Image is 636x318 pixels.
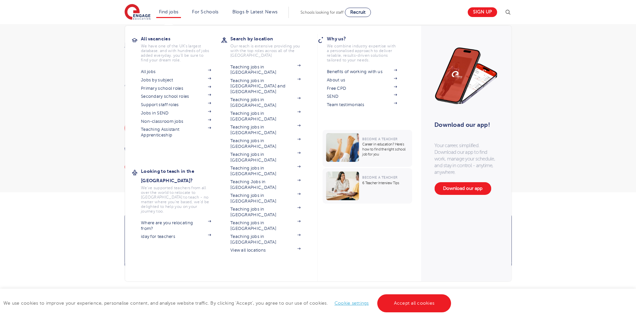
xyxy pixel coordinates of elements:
a: Teaching jobs in [GEOGRAPHIC_DATA] [230,234,300,245]
p: 6 Teacher Interview Tips [362,181,409,186]
a: Blogs & Latest News [232,9,278,14]
a: Recruit [345,8,371,17]
a: Download our app [434,182,491,195]
h3: Download our app! [434,117,495,132]
a: Benefits of working with us [327,69,397,74]
a: Meetthe team [125,214,178,268]
a: Become a Teacher6 Teacher Interview Tips [323,168,414,204]
a: Search by locationOur reach is extensive providing you with the top roles across all of the [GEOG... [230,34,310,58]
p: We've supported teachers from all over the world to relocate to [GEOGRAPHIC_DATA] to teach - no m... [141,186,211,214]
a: Become a TeacherCareer in education? Here’s how to find the right school job for you [323,130,414,167]
p: Your career, simplified. Download our app to find work, manage your schedule, and stay in control... [434,142,498,176]
a: Support staff roles [141,102,211,107]
p: Career in education? Here’s how to find the right school job for you [362,142,409,157]
h3: Why us? [327,34,407,43]
p: We combine industry expertise with a personalised approach to deliver reliable, results-driven so... [327,44,397,62]
h1: Education Recruitment Agency - [GEOGRAPHIC_DATA] [125,56,311,106]
a: Cookie settings [335,301,369,306]
a: 0333 150 8020 [125,146,202,156]
a: Jobs in SEND [141,110,211,116]
a: Teaching jobs in [GEOGRAPHIC_DATA] [230,97,300,108]
h3: All vacancies [141,34,221,43]
a: Jobs by subject [141,77,211,83]
p: Our reach is extensive providing you with the top roles across all of the [GEOGRAPHIC_DATA] [230,44,300,58]
a: Teaching Jobs in [GEOGRAPHIC_DATA] [230,179,300,190]
h3: Looking to teach in the [GEOGRAPHIC_DATA]? [141,167,221,185]
a: Teaching jobs in [GEOGRAPHIC_DATA] [230,166,300,177]
a: Non-classroom jobs [141,119,211,124]
div: [STREET_ADDRESS] [125,164,311,174]
a: Primary school roles [141,86,211,91]
a: iday for teachers [141,234,211,239]
h3: Search by location [230,34,310,43]
a: SEND [327,94,397,99]
a: Teaching Assistant Apprenticeship [141,127,211,138]
span: We use cookies to improve your experience, personalise content, and analyse website traffic. By c... [3,301,453,306]
a: Team testimonials [327,102,397,107]
a: Sign up [468,7,497,17]
a: Accept all cookies [377,294,451,312]
a: Find jobs [159,9,179,14]
a: About us [327,77,397,83]
a: Teaching jobs in [GEOGRAPHIC_DATA] [230,124,300,135]
a: View all locations [230,248,300,253]
a: Looking for a new agency partner? [125,119,216,137]
span: Become a Teacher [362,176,397,179]
a: Teaching jobs in [GEOGRAPHIC_DATA] [230,111,300,122]
a: Teaching jobs in [GEOGRAPHIC_DATA] [230,138,300,149]
a: Secondary school roles [141,94,211,99]
a: Teaching jobs in [GEOGRAPHIC_DATA] [230,193,300,204]
a: Why us?We combine industry expertise with a personalised approach to deliver reliable, results-dr... [327,34,407,62]
span: Recruit [350,10,366,15]
a: Teaching jobs in [GEOGRAPHIC_DATA] and [GEOGRAPHIC_DATA] [230,78,300,94]
span: Become a Teacher [362,137,397,141]
a: Free CPD [327,86,397,91]
a: Teaching jobs in [GEOGRAPHIC_DATA] [230,207,300,218]
a: All vacanciesWe have one of the UK's largest database. and with hundreds of jobs added everyday. ... [141,34,221,62]
nav: breadcrumb [125,41,311,49]
a: Looking to teach in the [GEOGRAPHIC_DATA]?We've supported teachers from all over the world to rel... [141,167,221,214]
a: Teaching jobs in [GEOGRAPHIC_DATA] [230,64,300,75]
a: For Schools [192,9,218,14]
a: Teaching jobs in [GEOGRAPHIC_DATA] [230,152,300,163]
p: We have one of the UK's largest database. and with hundreds of jobs added everyday. you'll be sur... [141,44,211,62]
a: Teaching jobs in [GEOGRAPHIC_DATA] [230,220,300,231]
a: Home [125,42,140,48]
a: All jobs [141,69,211,74]
span: Schools looking for staff [300,10,344,15]
a: Where are you relocating from? [141,220,211,231]
img: Engage Education [125,4,151,21]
